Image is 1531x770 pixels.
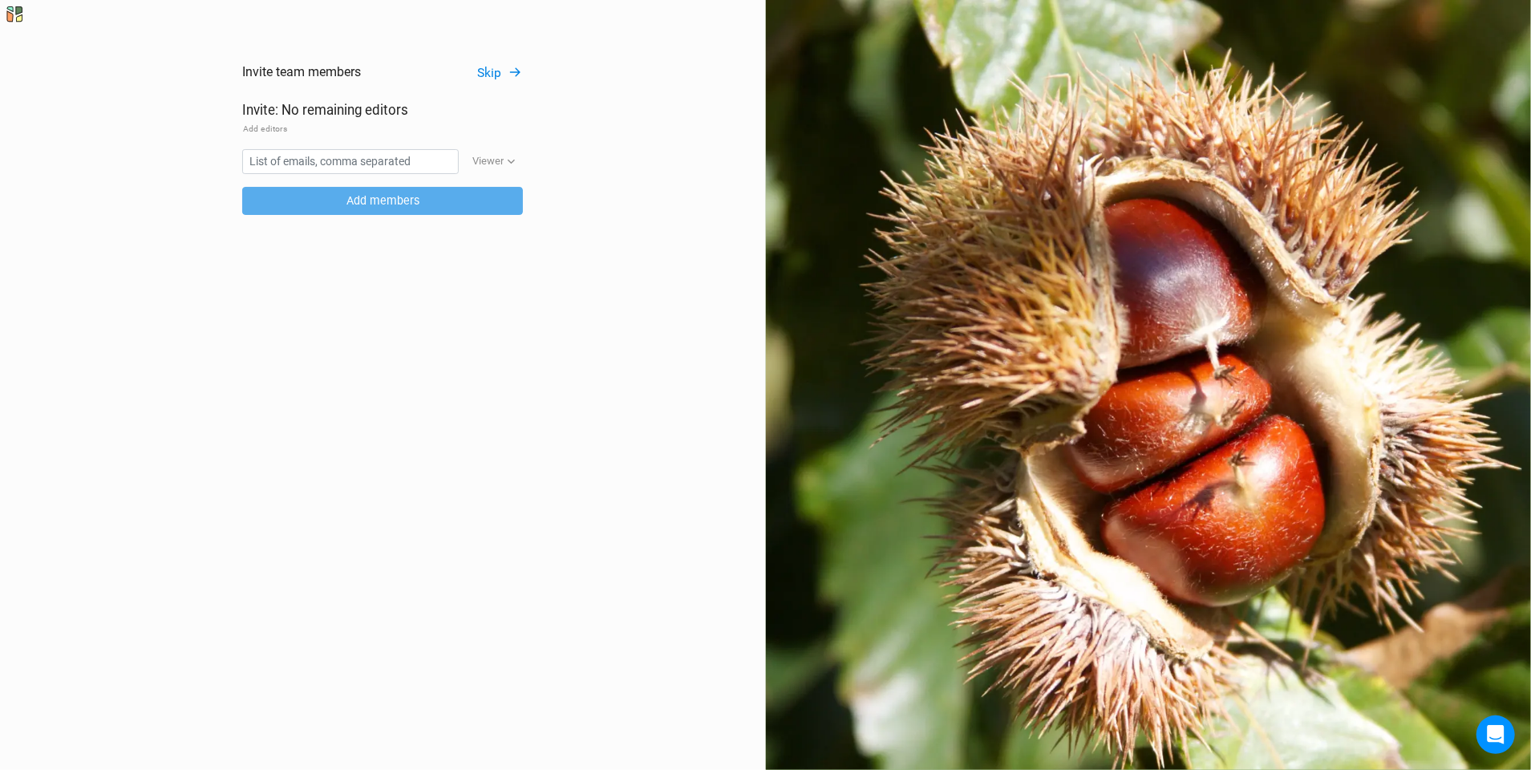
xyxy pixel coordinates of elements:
[242,122,288,136] button: Add editors
[242,187,523,215] button: Add members
[242,64,361,83] h1: Invite team members
[1476,715,1515,754] div: Open Intercom Messenger
[242,149,459,174] input: List of emails, comma separated
[242,102,523,118] h2: Invite: No remaining editors
[476,64,523,83] button: Skip
[472,153,504,169] div: Viewer
[465,149,523,173] button: Viewer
